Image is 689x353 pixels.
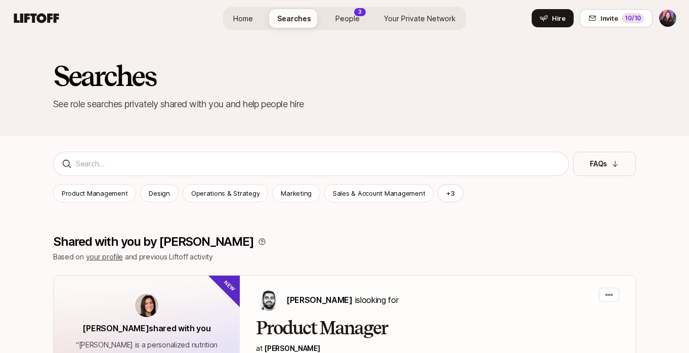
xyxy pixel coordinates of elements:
[53,235,254,249] p: Shared with you by [PERSON_NAME]
[149,188,169,198] p: Design
[532,9,574,27] button: Hire
[191,188,260,198] p: Operations & Strategy
[76,158,561,170] input: Search...
[573,152,636,176] button: FAQs
[600,13,618,23] span: Invite
[135,294,158,317] img: avatar-url
[225,9,261,28] a: Home
[580,9,653,27] button: Invite10/10
[82,323,210,333] span: [PERSON_NAME] shared with you
[257,289,279,311] img: Hessam Mostajabi
[281,188,312,198] p: Marketing
[552,13,566,23] span: Hire
[256,318,619,338] h2: Product Manager
[659,9,677,27] button: Tiffany Lai
[286,293,398,306] p: is looking for
[53,97,636,111] p: See role searches privately shared with you and help people hire
[62,188,127,198] p: Product Management
[335,13,360,24] span: People
[384,13,456,24] span: Your Private Network
[277,13,311,24] span: Searches
[622,13,644,23] div: 10 /10
[358,8,362,16] p: 3
[207,258,257,308] div: New
[438,184,463,202] button: +3
[86,252,123,261] a: your profile
[659,10,676,27] img: Tiffany Lai
[333,188,425,198] p: Sales & Account Management
[327,9,368,28] a: People3
[53,61,636,91] h2: Searches
[376,9,464,28] a: Your Private Network
[269,9,319,28] a: Searches
[590,158,607,170] p: FAQs
[286,295,353,305] span: [PERSON_NAME]
[233,13,253,24] span: Home
[264,344,320,352] a: [PERSON_NAME]
[53,251,636,263] p: Based on and previous Liftoff activity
